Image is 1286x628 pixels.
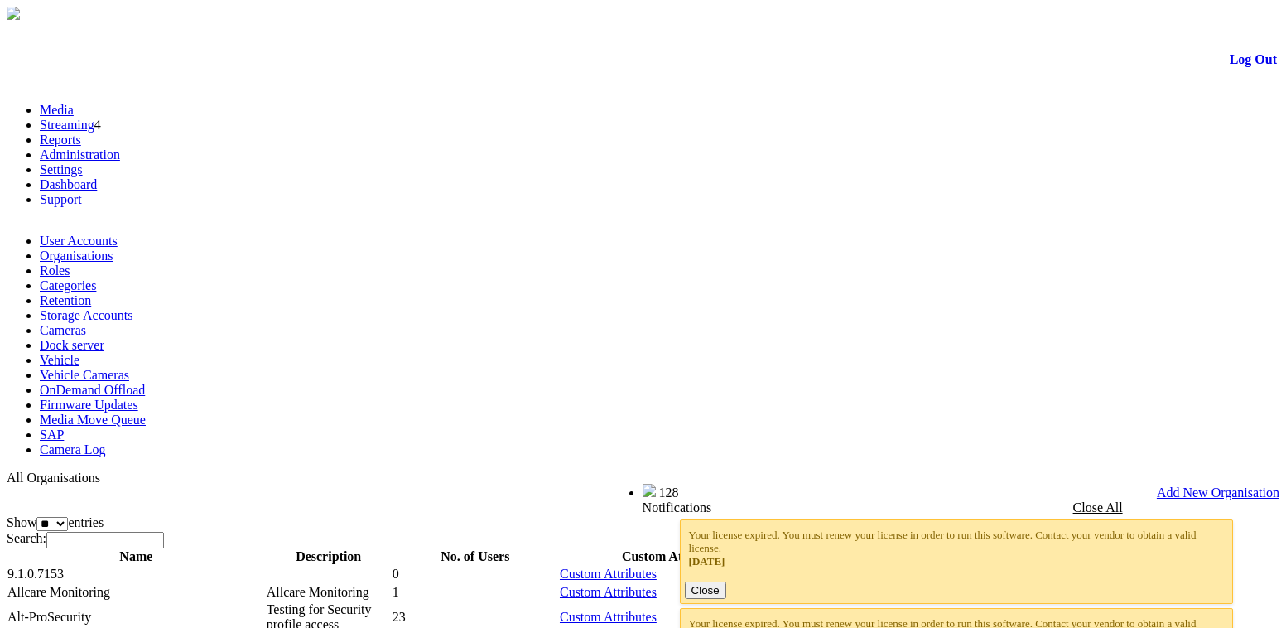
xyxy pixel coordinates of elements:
[40,383,145,397] a: OnDemand Offload
[266,548,392,565] th: Description: activate to sort column ascending
[40,442,106,457] a: Camera Log
[1230,52,1277,66] a: Log Out
[40,278,96,292] a: Categories
[689,529,1225,568] div: Your license expired. You must renew your license in order to run this software. Contact your ven...
[7,7,20,20] img: arrow-3.png
[392,548,559,565] th: No. of Users: activate to sort column ascending
[40,263,70,278] a: Roles
[689,555,725,568] span: [DATE]
[659,485,679,500] span: 128
[40,323,86,337] a: Cameras
[392,565,559,583] td: 0
[40,249,113,263] a: Organisations
[40,103,74,117] a: Media
[7,548,266,565] th: Name: activate to sort column descending
[40,192,82,206] a: Support
[643,500,1245,515] div: Notifications
[40,234,118,248] a: User Accounts
[40,428,64,442] a: SAP
[40,368,129,382] a: Vehicle Cameras
[40,338,104,352] a: Dock server
[266,583,392,601] td: Allcare Monitoring
[46,532,164,548] input: Search:
[36,517,68,531] select: Showentries
[94,118,101,132] span: 4
[40,133,81,147] a: Reports
[40,177,97,191] a: Dashboard
[7,471,100,485] span: All Organisations
[40,398,138,412] a: Firmware Updates
[40,118,94,132] a: Streaming
[40,293,91,307] a: Retention
[40,413,146,427] a: Media Move Queue
[1073,500,1123,514] a: Close All
[7,531,164,545] label: Search:
[40,308,132,322] a: Storage Accounts
[7,565,266,583] td: 9.1.0.7153
[643,484,656,497] img: bell25.png
[7,583,266,601] td: Allcare Monitoring
[392,583,559,601] td: 1
[40,147,120,162] a: Administration
[468,485,609,497] span: Welcome, BWV (Administrator)
[685,582,726,599] button: Close
[7,515,104,529] label: Show entries
[40,353,79,367] a: Vehicle
[40,162,83,176] a: Settings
